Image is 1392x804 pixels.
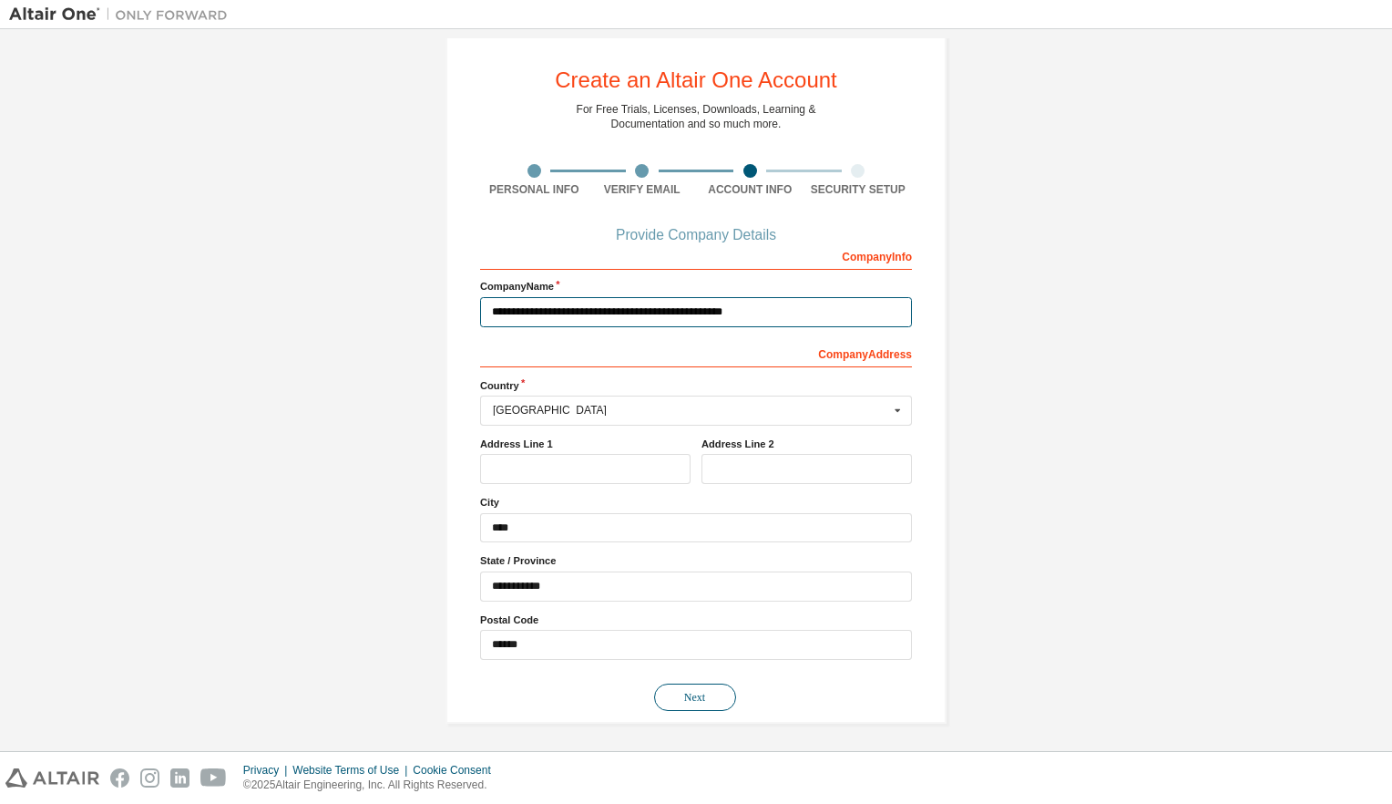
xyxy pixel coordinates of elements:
div: Company Address [480,338,912,367]
label: City [480,495,912,510]
div: For Free Trials, Licenses, Downloads, Learning & Documentation and so much more. [577,102,816,131]
img: Altair One [9,5,237,24]
img: facebook.svg [110,768,129,788]
img: instagram.svg [140,768,159,788]
label: Address Line 2 [701,437,912,451]
label: Country [480,378,912,393]
img: linkedin.svg [170,768,189,788]
div: Account Info [696,182,804,197]
label: Address Line 1 [480,437,691,451]
div: Cookie Consent [413,763,501,778]
label: Company Name [480,279,912,294]
div: [GEOGRAPHIC_DATA] [493,405,889,416]
div: Website Terms of Use [292,763,413,778]
label: Postal Code [480,613,912,627]
div: Provide Company Details [480,230,912,241]
img: youtube.svg [200,768,227,788]
img: altair_logo.svg [5,768,99,788]
div: Company Info [480,241,912,270]
div: Security Setup [804,182,913,197]
div: Verify Email [589,182,697,197]
label: State / Province [480,553,912,568]
div: Create an Altair One Account [555,69,837,91]
button: Next [654,684,736,711]
div: Personal Info [480,182,589,197]
div: Privacy [243,763,292,778]
p: © 2025 Altair Engineering, Inc. All Rights Reserved. [243,778,502,793]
